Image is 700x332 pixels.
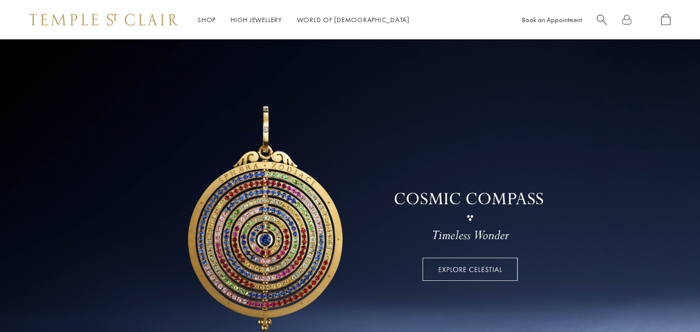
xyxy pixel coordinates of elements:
[522,15,582,24] a: Book an Appointment
[597,14,607,26] a: Search
[297,15,409,24] a: World of [DEMOGRAPHIC_DATA]World of [DEMOGRAPHIC_DATA]
[231,15,282,24] a: High JewelleryHigh Jewellery
[661,14,671,26] a: Open Shopping Bag
[198,14,409,26] nav: Main navigation
[29,14,178,26] img: Temple St. Clair
[198,15,216,24] a: ShopShop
